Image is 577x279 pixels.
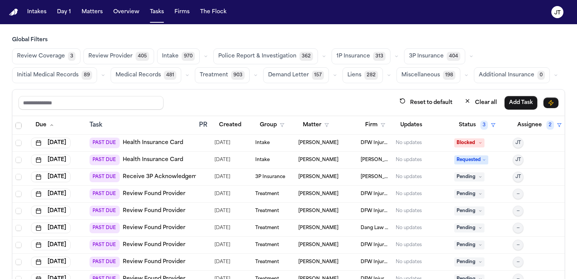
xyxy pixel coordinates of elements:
div: No updates [396,242,422,248]
span: JT [515,157,521,163]
span: Select row [15,157,22,163]
span: Dalvy Negron [298,140,338,146]
a: Review Found Provider [123,241,185,249]
span: Intake [255,140,270,146]
button: Clear all [460,96,501,110]
span: — [517,242,520,248]
span: 8/28/2025, 10:50:03 AM [214,257,230,267]
span: Demand Letter [268,71,309,79]
button: Status3 [454,118,500,132]
a: Home [9,9,18,16]
span: 8/7/2025, 2:56:30 PM [214,206,230,216]
span: PAST DUE [89,223,120,233]
span: Select row [15,174,22,180]
span: PAST DUE [89,257,120,267]
span: Select row [15,242,22,248]
span: JT [515,140,521,146]
a: Review Found Provider [123,190,185,198]
img: Finch Logo [9,9,18,16]
button: Review Provider405 [83,48,154,64]
span: 362 [299,52,313,61]
span: 903 [231,71,245,80]
span: DFW Injury Lawyers [361,242,390,248]
span: Blocked [454,138,484,147]
a: The Flock [197,5,230,19]
div: No updates [396,259,422,265]
span: 3P Insurance [255,174,285,180]
button: 3P Insurance404 [404,48,465,64]
span: PAST DUE [89,240,120,250]
span: 7/28/2025, 3:26:28 PM [214,172,230,182]
span: Pending [454,240,484,250]
div: Task [89,121,193,130]
button: Miscellaneous198 [396,67,460,83]
button: [DATE] [31,223,71,233]
span: 198 [443,71,455,80]
button: Updates [396,118,427,132]
button: [DATE] [31,189,71,199]
button: Review Coverage3 [12,48,80,64]
div: No updates [396,225,422,231]
div: No updates [396,174,422,180]
span: PAST DUE [89,189,120,199]
span: — [517,191,520,197]
span: PAST DUE [89,155,120,165]
button: [DATE] [31,155,71,165]
button: — [513,206,523,216]
span: Select row [15,208,22,214]
span: 8/7/2025, 2:56:24 PM [214,189,230,199]
span: JT [515,174,521,180]
button: — [513,257,523,267]
span: Intake [255,157,270,163]
span: 0 [537,71,545,80]
a: Day 1 [54,5,74,19]
span: Pending [454,172,484,181]
span: Liens [347,71,361,79]
span: 8/11/2025, 7:53:22 AM [214,155,230,165]
a: Health Insurance Card [123,139,183,147]
span: Treatment [200,71,228,79]
span: Deborah Fernandez [298,259,338,265]
span: Initial Medical Records [17,71,79,79]
a: Firms [171,5,193,19]
button: — [513,223,523,233]
span: Treatment [255,225,279,231]
span: 970 [182,52,195,61]
span: Police Report & Investigation [218,53,296,60]
button: Treatment903 [195,67,250,83]
button: Reset to default [395,96,457,110]
span: 8/7/2025, 5:33:27 PM [214,223,230,233]
span: — [517,225,520,231]
button: Group [255,118,289,132]
button: Add Task [504,96,537,110]
h3: Global Filters [12,36,565,44]
button: [DATE] [31,257,71,267]
button: Medical Records481 [111,67,181,83]
span: Medical Records [116,71,161,79]
div: PR [199,121,208,130]
span: 89 [82,71,92,80]
span: Select row [15,259,22,265]
span: Requested [454,155,488,164]
button: Tasks [147,5,167,19]
button: — [513,189,523,199]
button: Demand Letter157 [263,67,329,83]
span: Angel Wilfredo Ortega Guia [298,174,338,180]
a: Review Found Provider [123,224,185,232]
span: Pending [454,206,484,215]
span: DFW Injury Lawyers [361,140,390,146]
span: Treatment [255,242,279,248]
button: JT [513,138,523,148]
button: [DATE] [31,240,71,250]
span: 404 [447,52,460,61]
span: 3 [68,52,76,61]
button: Matters [79,5,106,19]
span: Select row [15,225,22,231]
button: Intakes [24,5,49,19]
span: 313 [373,52,386,61]
button: Overview [110,5,142,19]
span: Treatment [255,191,279,197]
span: — [517,208,520,214]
